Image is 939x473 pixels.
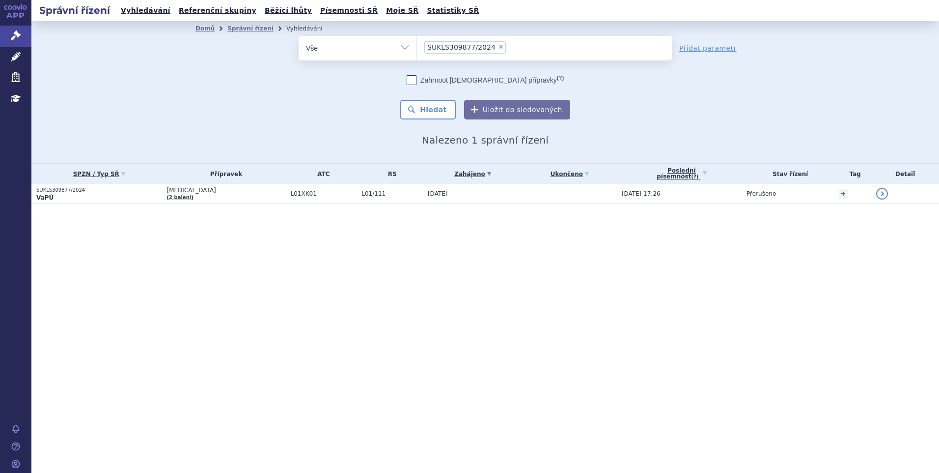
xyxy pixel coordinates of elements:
th: Přípravek [162,164,286,184]
span: L01/111 [361,190,423,197]
a: detail [876,188,888,200]
button: Uložit do sledovaných [464,100,570,119]
a: Ukončeno [523,167,617,181]
a: Domů [195,25,215,32]
h2: Správní řízení [31,3,118,17]
button: Hledat [400,100,456,119]
label: Zahrnout [DEMOGRAPHIC_DATA] přípravky [407,75,564,85]
th: Tag [834,164,871,184]
a: Přidat parametr [679,43,737,53]
a: Moje SŘ [383,4,421,17]
a: (2 balení) [167,195,193,200]
a: Vyhledávání [118,4,173,17]
span: Přerušeno [746,190,776,197]
span: L01XK01 [291,190,357,197]
a: Správní řízení [227,25,274,32]
a: Běžící lhůty [262,4,315,17]
input: SUKLS309877/2024 [509,41,514,53]
a: Statistiky SŘ [424,4,482,17]
span: SUKLS309877/2024 [427,44,496,51]
a: Poslednípísemnost(?) [622,164,742,184]
li: Vyhledávání [286,21,335,36]
span: × [498,44,504,50]
span: [DATE] [428,190,448,197]
span: [DATE] 17:26 [622,190,661,197]
th: Detail [871,164,939,184]
th: ATC [286,164,357,184]
strong: VaPÚ [36,194,54,201]
a: Zahájeno [428,167,518,181]
a: + [839,189,848,198]
abbr: (?) [557,75,564,81]
th: RS [357,164,423,184]
abbr: (?) [691,174,698,180]
span: [MEDICAL_DATA] [167,187,286,194]
span: Nalezeno 1 správní řízení [422,134,549,146]
a: Referenční skupiny [176,4,259,17]
span: - [523,190,525,197]
p: SUKLS309877/2024 [36,187,162,194]
a: SPZN / Typ SŘ [36,167,162,181]
th: Stav řízení [742,164,834,184]
a: Písemnosti SŘ [317,4,381,17]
